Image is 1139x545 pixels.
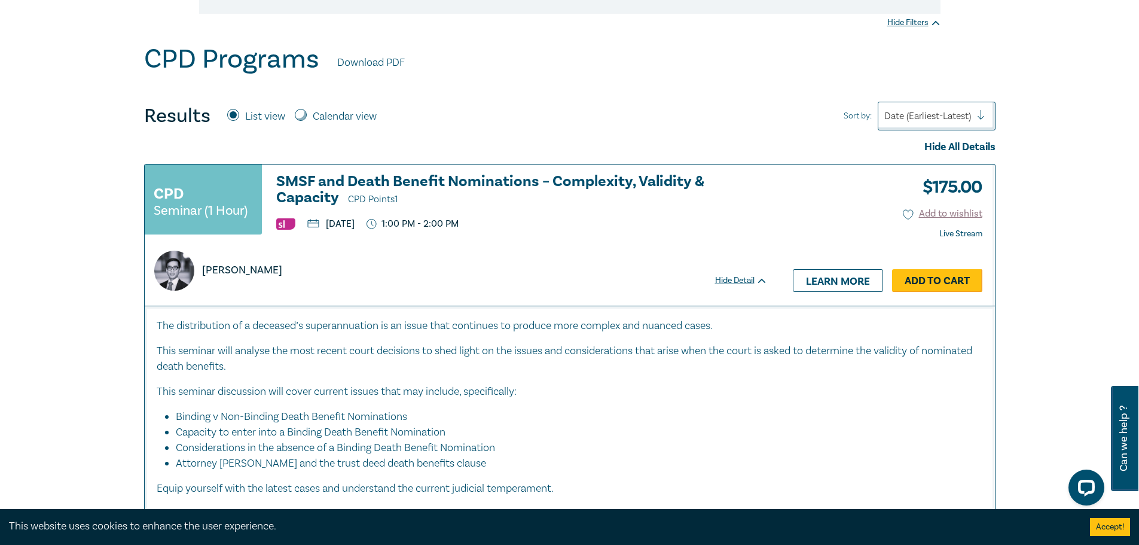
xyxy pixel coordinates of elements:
a: Add to Cart [892,269,982,292]
iframe: LiveChat chat widget [1059,465,1109,515]
h3: CPD [154,183,184,205]
p: [DATE] [307,219,355,229]
p: This seminar will analyse the most recent court decisions to shed light on the issues and conside... [157,343,983,375]
p: Equip yourself with the latest cases and understand the current judicial temperament. [157,481,983,497]
li: Binding v Non-Binding Death Benefit Nominations [176,409,971,425]
a: Learn more [793,269,883,292]
span: CPD Points 1 [348,193,398,205]
label: Calendar view [313,109,377,124]
small: Seminar (1 Hour) [154,205,248,217]
a: Download PDF [337,55,405,71]
img: Substantive Law [276,218,295,230]
img: https://s3.ap-southeast-2.amazonaws.com/leo-cussen-store-production-content/Contacts/Terence%20Wo... [154,251,194,291]
span: Sort by: [844,109,872,123]
p: 1:00 PM - 2:00 PM [367,218,459,230]
div: Hide Filters [887,17,940,29]
input: Sort by [884,109,887,123]
button: Accept cookies [1090,518,1130,536]
li: Attorney [PERSON_NAME] and the trust deed death benefits clause [176,456,983,471]
div: This website uses cookies to enhance the user experience. [9,519,1072,534]
button: Add to wishlist [903,207,982,221]
h4: Results [144,104,210,128]
div: Hide Detail [715,275,781,287]
strong: Live Stream [939,229,982,239]
a: SMSF and Death Benefit Nominations – Complexity, Validity & Capacity CPD Points1 [276,173,768,208]
p: This seminar discussion will cover current issues that may include, specifically: [157,384,983,400]
h3: SMSF and Death Benefit Nominations – Complexity, Validity & Capacity [276,173,768,208]
li: Considerations in the absence of a Binding Death Benefit Nomination [176,440,971,456]
h1: CPD Programs [144,44,319,75]
label: List view [245,109,285,124]
p: The distribution of a deceased’s superannuation is an issue that continues to produce more comple... [157,318,983,334]
div: Hide All Details [144,139,996,155]
p: [PERSON_NAME] [202,263,282,278]
li: Capacity to enter into a Binding Death Benefit Nomination [176,425,971,440]
span: Can we help ? [1118,393,1129,484]
h3: $ 175.00 [914,173,982,201]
